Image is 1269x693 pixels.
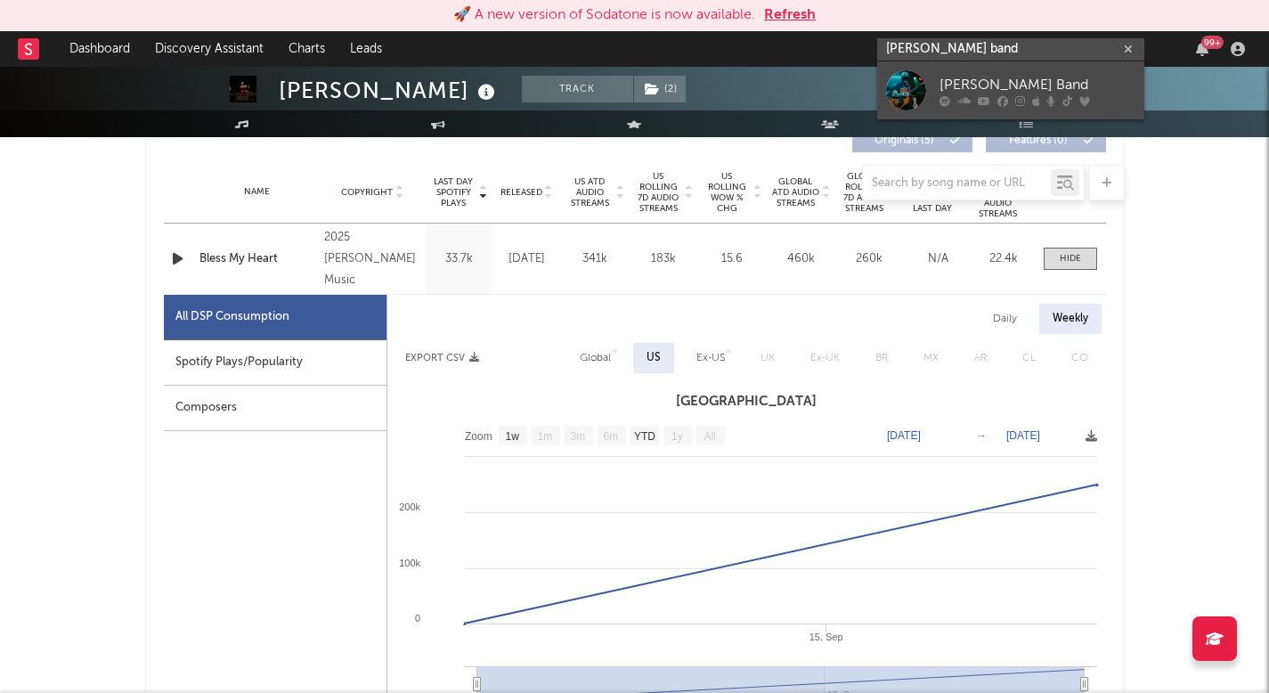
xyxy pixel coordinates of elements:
text: 0 [414,613,419,624]
div: N/A [908,250,968,268]
button: Track [522,76,633,102]
a: Dashboard [57,31,142,67]
text: 1w [505,430,519,443]
text: 6m [603,430,618,443]
text: → [976,429,987,442]
a: Leads [338,31,395,67]
text: All [704,430,715,443]
text: YTD [633,430,655,443]
button: Originals(5) [852,129,972,152]
input: Search for artists [877,38,1144,61]
div: 183k [634,250,694,268]
text: [DATE] [887,429,921,442]
text: [DATE] [1006,429,1040,442]
button: Refresh [764,4,816,26]
div: 2025 [PERSON_NAME] Music [324,227,421,291]
a: Bless My Heart [199,250,315,268]
span: Originals ( 5 ) [864,135,946,146]
div: Spotify Plays/Popularity [164,340,386,386]
a: Discovery Assistant [142,31,276,67]
button: (2) [634,76,686,102]
button: Features(0) [986,129,1106,152]
div: Weekly [1039,304,1102,334]
span: Features ( 0 ) [997,135,1079,146]
input: Search by song name or URL [863,176,1051,191]
div: [PERSON_NAME] [279,76,500,105]
div: All DSP Consumption [164,295,386,340]
div: Composers [164,386,386,431]
text: 1m [537,430,552,443]
div: 341k [565,250,625,268]
a: [PERSON_NAME] Band [877,61,1144,119]
span: ( 2 ) [633,76,687,102]
div: 460k [771,250,831,268]
div: Global [580,347,611,369]
div: Ex-US [696,347,725,369]
div: [DATE] [497,250,557,268]
text: 200k [399,501,420,512]
text: 15. Sep [809,632,842,642]
button: 99+ [1196,42,1208,56]
text: Zoom [465,430,492,443]
div: US [647,347,661,369]
div: 260k [840,250,899,268]
text: 1y [671,430,683,443]
div: [PERSON_NAME] Band [940,74,1135,95]
div: 22.4k [977,250,1030,268]
div: 33.7k [430,250,488,268]
text: 100k [399,558,420,568]
h3: [GEOGRAPHIC_DATA] [387,391,1106,412]
div: Daily [980,304,1030,334]
button: Export CSV [405,353,479,363]
div: All DSP Consumption [175,306,289,328]
a: Charts [276,31,338,67]
div: 🚀 A new version of Sodatone is now available. [453,4,755,26]
div: 15.6 [703,250,762,268]
text: 3m [570,430,585,443]
div: 99 + [1201,36,1224,49]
